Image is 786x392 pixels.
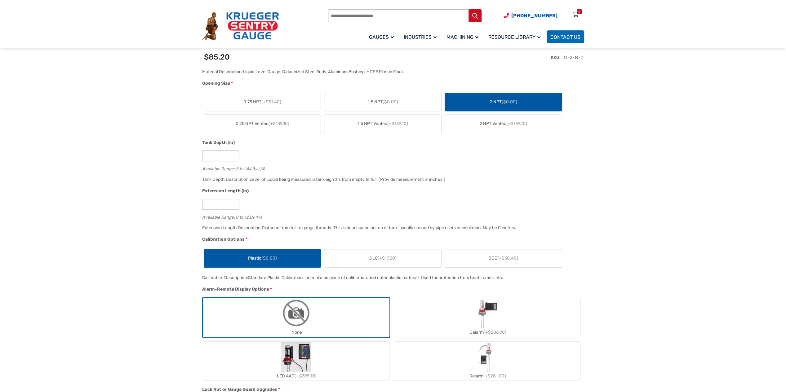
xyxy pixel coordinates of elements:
[202,225,262,230] span: Extension Length Description:
[203,298,389,337] label: None
[246,236,247,243] abbr: required
[202,275,248,280] span: Calibration Description:
[443,29,485,44] a: Machining
[231,80,233,87] abbr: required
[394,328,580,337] div: Dalarm
[578,9,580,14] div: 0
[564,55,584,60] span: D-2-8-0
[250,177,445,182] div: Level of Liquid being measured in tank eighths from empty to full. (Provide measurement in inches.)
[268,121,289,126] span: (+$139.10)
[488,34,540,40] span: Resource Library
[490,99,517,105] span: 2 NPT
[394,298,580,337] label: Dalarm
[483,373,506,379] span: (+$281.00)
[365,29,400,44] a: Gauges
[203,342,389,381] label: LED AAG
[551,55,559,60] span: SKU
[202,387,277,392] span: Lock Nut or Gauge Guard Upgrades
[202,12,279,40] img: Krueger Sentry Gauge
[203,372,389,381] div: LED AAG
[369,255,397,261] span: GLC
[235,120,289,127] span: 0.75 NPT Vented
[243,99,281,105] span: 0.75 NPT
[387,121,408,126] span: (+$139.10)
[394,342,580,381] label: Ralarm
[485,29,547,44] a: Resource Library
[243,69,404,74] div: Liquid Level Gauge, Galvanized Steel Rods, Aluminum Bushing, HDPE Plastic Float.
[550,34,580,40] span: Contact Us
[202,69,243,74] span: Material Description:
[497,256,518,261] span: (+$58.40)
[446,34,478,40] span: Machining
[248,275,506,280] div: Standard Plastic Calibration, inner plastic piece of calibration, and outer plastic material. Use...
[489,255,518,261] span: SGC
[248,255,277,261] span: Plastic
[506,121,527,126] span: (+$139.10)
[480,120,527,127] span: 2 NPT Vented
[202,165,581,171] div: Available Range: 8 to 144 By 1/4
[502,99,517,105] span: ($0.00)
[547,30,584,43] a: Contact Us
[202,81,230,86] span: Opening Size
[368,99,398,105] span: 1.5 NPT
[295,373,316,379] span: (+$395.10)
[404,34,437,40] span: Industries
[483,330,506,335] span: (+$206.70)
[369,34,394,40] span: Gauges
[400,29,443,44] a: Industries
[504,12,557,20] a: Phone Number (920) 434-8860
[394,372,580,381] div: Ralarm
[261,256,277,261] span: ($0.00)
[357,120,408,127] span: 1.5 NPT Vented
[270,286,272,292] abbr: required
[202,287,269,292] span: Alarm-Remote Display Options
[202,140,235,145] span: Tank Depth (in)
[202,237,245,242] span: Calibration Options
[511,13,557,19] span: [PHONE_NUMBER]
[378,256,397,261] span: (+$17.20)
[383,99,398,105] span: ($0.00)
[261,99,281,105] span: (+$31.40)
[202,188,249,194] span: Extension Length (in)
[202,213,581,219] div: Available Range: 0 to 12 By 1/4
[262,225,516,230] div: Distance from full to gauge threads. This is dead space on top of tank, usually caused by pipe ri...
[203,328,389,337] div: None
[202,177,250,182] span: Tank Depth Description:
